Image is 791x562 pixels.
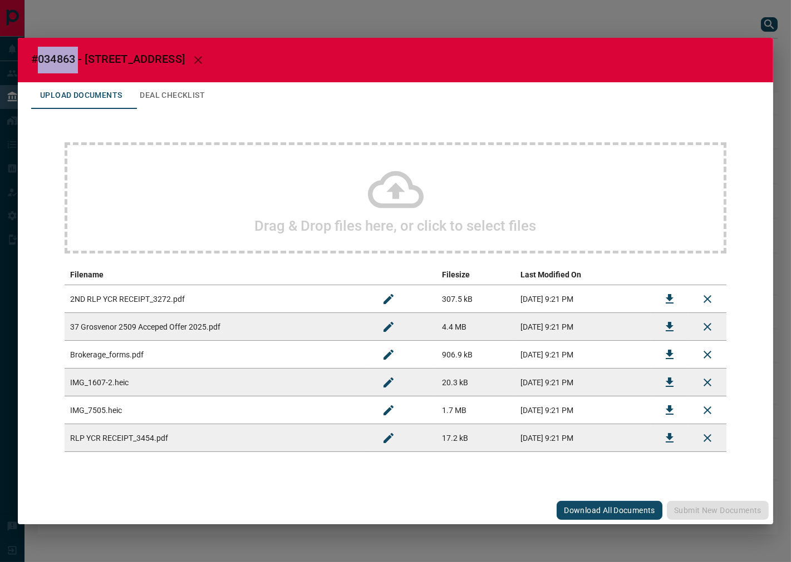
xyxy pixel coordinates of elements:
button: Deal Checklist [131,82,214,109]
button: Remove File [694,397,721,424]
td: [DATE] 9:21 PM [515,285,651,313]
td: 17.2 kB [436,424,515,452]
div: Drag & Drop files here, or click to select files [65,142,726,253]
td: 906.9 kB [436,341,515,369]
th: download action column [651,265,689,285]
th: Last Modified On [515,265,651,285]
button: Download All Documents [557,501,662,520]
button: Rename [375,286,402,312]
td: 2ND RLP YCR RECEIPT_3272.pdf [65,285,370,313]
button: Download [656,425,683,451]
td: [DATE] 9:21 PM [515,341,651,369]
button: Download [656,397,683,424]
button: Remove File [694,341,721,368]
td: 4.4 MB [436,313,515,341]
td: [DATE] 9:21 PM [515,313,651,341]
th: Filename [65,265,370,285]
button: Upload Documents [31,82,131,109]
button: Remove File [694,314,721,340]
th: edit column [370,265,436,285]
button: Rename [375,314,402,340]
td: Brokerage_forms.pdf [65,341,370,369]
td: 1.7 MB [436,396,515,424]
button: Rename [375,397,402,424]
th: Filesize [436,265,515,285]
button: Rename [375,369,402,396]
td: [DATE] 9:21 PM [515,424,651,452]
td: 20.3 kB [436,369,515,396]
button: Download [656,369,683,396]
button: Remove File [694,425,721,451]
button: Remove File [694,286,721,312]
button: Rename [375,425,402,451]
th: delete file action column [689,265,726,285]
button: Download [656,286,683,312]
td: 37 Grosvenor 2509 Acceped Offer 2025.pdf [65,313,370,341]
td: IMG_1607-2.heic [65,369,370,396]
button: Download [656,314,683,340]
td: [DATE] 9:21 PM [515,396,651,424]
button: Rename [375,341,402,368]
button: Remove File [694,369,721,396]
td: RLP YCR RECEIPT_3454.pdf [65,424,370,452]
h2: Drag & Drop files here, or click to select files [255,217,537,234]
td: IMG_7505.heic [65,396,370,424]
span: #034863 - [STREET_ADDRESS] [31,52,185,66]
td: [DATE] 9:21 PM [515,369,651,396]
td: 307.5 kB [436,285,515,313]
button: Download [656,341,683,368]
